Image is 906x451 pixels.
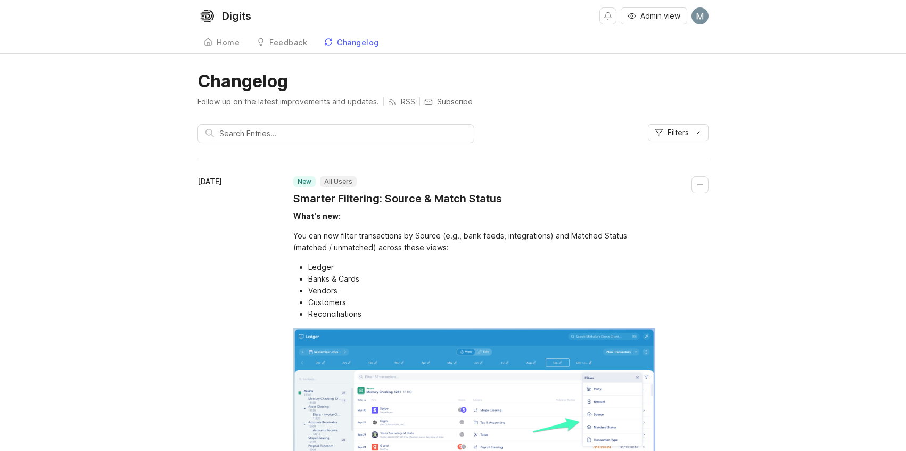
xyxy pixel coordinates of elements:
li: Banks & Cards [308,273,655,285]
div: Digits [222,11,251,21]
button: Filters [648,124,709,141]
span: Admin view [640,11,680,21]
div: Changelog [337,39,379,46]
div: Home [217,39,240,46]
time: [DATE] [197,177,222,186]
p: Follow up on the latest improvements and updates. [197,96,379,107]
span: Filters [668,127,689,138]
h1: Changelog [197,71,709,92]
a: Home [197,32,246,54]
a: RSS [388,96,415,107]
button: Collapse changelog entry [691,176,709,193]
li: Customers [308,297,655,308]
li: Reconciliations [308,308,655,320]
li: Ledger [308,261,655,273]
input: Search Entries... [219,128,466,140]
div: What's new: [293,211,341,220]
a: Feedback [250,32,314,54]
div: You can now filter transactions by Source (e.g., bank feeds, integrations) and Matched Status (ma... [293,230,655,253]
img: Michelle Henley [691,7,709,24]
p: new [298,177,311,186]
a: Changelog [318,32,385,54]
p: RSS [401,96,415,107]
a: Smarter Filtering: Source & Match Status [293,191,502,206]
button: Subscribe [424,96,473,107]
li: Vendors [308,285,655,297]
button: Notifications [599,7,616,24]
button: Admin view [621,7,687,24]
p: All Users [324,177,352,186]
img: Digits logo [197,6,217,26]
div: Feedback [269,39,307,46]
